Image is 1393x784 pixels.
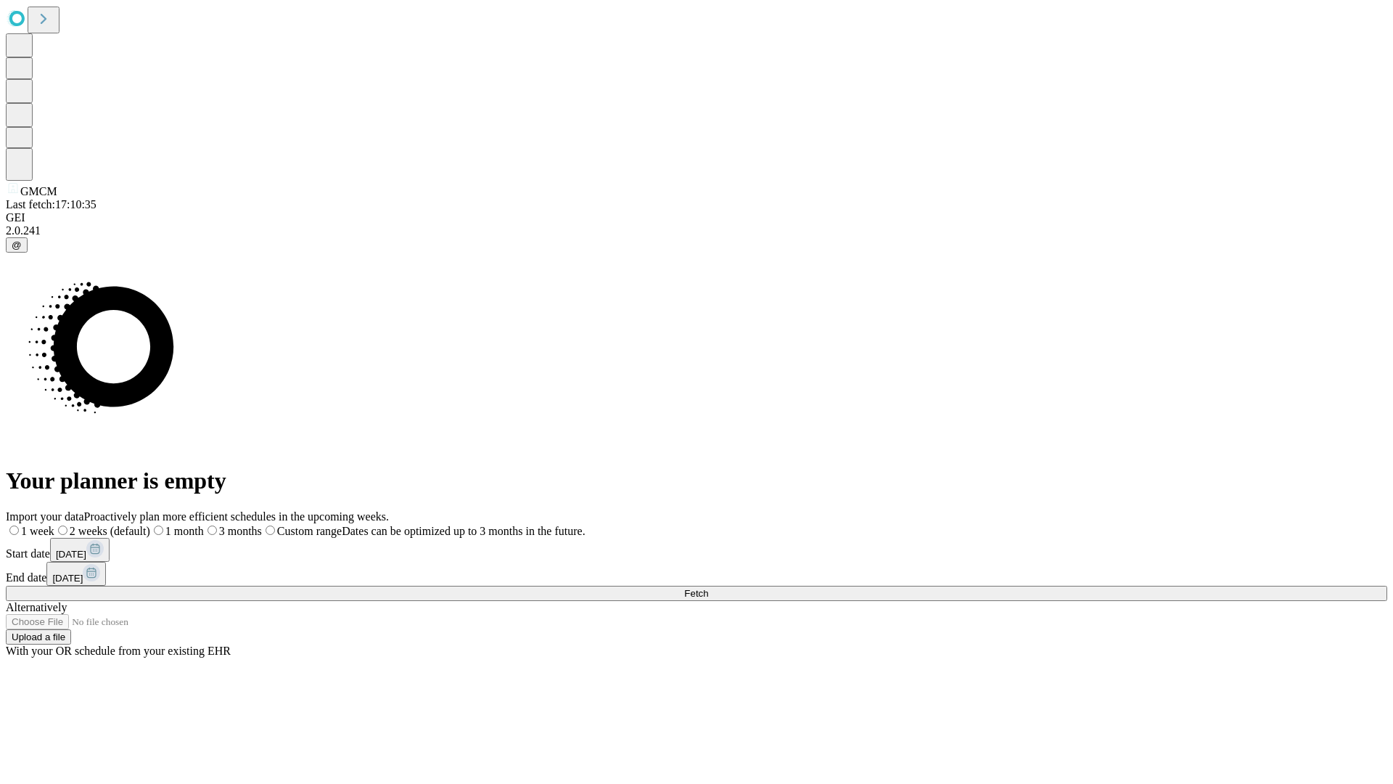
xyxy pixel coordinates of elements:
[219,525,262,537] span: 3 months
[6,237,28,253] button: @
[165,525,204,537] span: 1 month
[207,526,217,535] input: 3 months
[6,601,67,613] span: Alternatively
[50,538,110,562] button: [DATE]
[277,525,342,537] span: Custom range
[21,525,54,537] span: 1 week
[6,645,231,657] span: With your OR schedule from your existing EHR
[6,467,1387,494] h1: Your planner is empty
[6,562,1387,586] div: End date
[6,586,1387,601] button: Fetch
[154,526,163,535] input: 1 month
[6,510,84,523] span: Import your data
[52,573,83,584] span: [DATE]
[6,211,1387,224] div: GEI
[20,185,57,197] span: GMCM
[12,240,22,250] span: @
[684,588,708,599] span: Fetch
[70,525,150,537] span: 2 weeks (default)
[58,526,67,535] input: 2 weeks (default)
[6,224,1387,237] div: 2.0.241
[56,549,86,560] span: [DATE]
[6,629,71,645] button: Upload a file
[84,510,389,523] span: Proactively plan more efficient schedules in the upcoming weeks.
[6,198,96,211] span: Last fetch: 17:10:35
[9,526,19,535] input: 1 week
[266,526,275,535] input: Custom rangeDates can be optimized up to 3 months in the future.
[46,562,106,586] button: [DATE]
[342,525,585,537] span: Dates can be optimized up to 3 months in the future.
[6,538,1387,562] div: Start date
